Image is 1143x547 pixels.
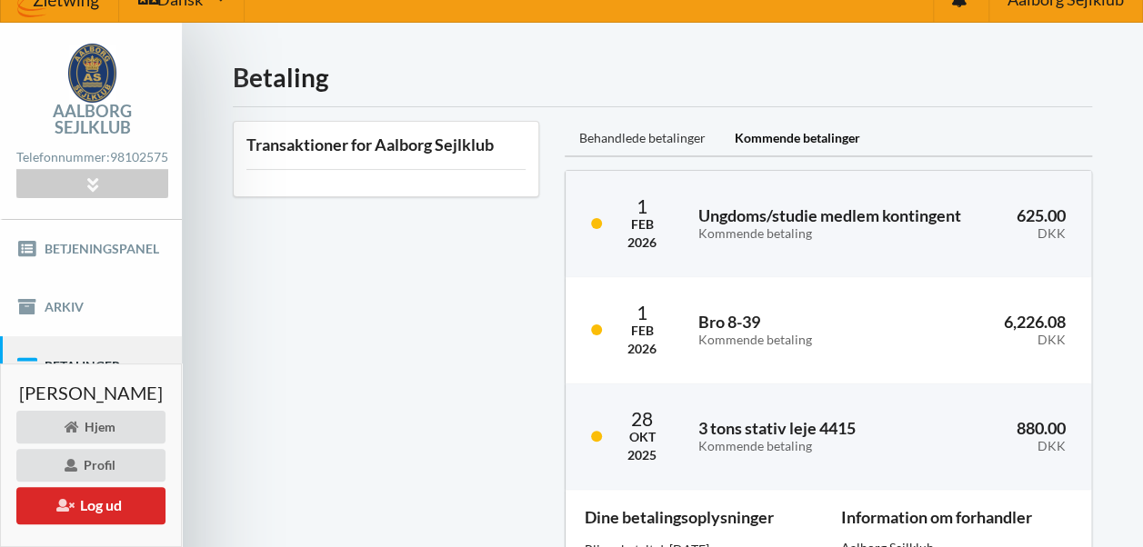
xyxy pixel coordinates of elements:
h3: 880.00 [948,418,1066,454]
h3: Dine betalingsoplysninger [585,507,816,528]
div: 1 [627,196,657,215]
div: Profil [16,449,165,482]
h3: 6,226.08 [920,312,1066,348]
h3: Transaktioner for Aalborg Sejlklub [246,134,526,155]
h1: Betaling [233,61,1092,94]
div: DKK [1001,226,1066,242]
div: Telefonnummer: [16,145,167,170]
span: [PERSON_NAME] [19,383,163,402]
h3: 3 tons stativ leje 4415 [698,418,924,454]
div: DKK [948,439,1066,454]
div: DKK [920,333,1066,348]
div: 1 [627,303,657,322]
div: 2025 [627,446,657,464]
div: Hjem [16,411,165,443]
img: logo [68,44,116,103]
div: Okt [627,428,657,446]
h3: 625.00 [1001,205,1066,242]
div: 28 [627,409,657,428]
div: Kommende betaling [698,333,896,348]
div: Feb [627,322,657,340]
div: Kommende betaling [698,439,924,454]
h3: Bro 8-39 [698,312,896,348]
h3: Ungdoms/studie medlem kontingent [698,205,977,242]
button: Log ud [16,487,165,524]
div: Feb [627,215,657,234]
strong: 98102575 [110,149,168,164]
div: Kommende betalinger [720,121,875,157]
div: Aalborg Sejlklub [16,103,167,135]
div: 2026 [627,340,657,358]
div: 2026 [627,234,657,252]
div: Kommende betaling [698,226,977,242]
div: Behandlede betalinger [565,121,720,157]
h3: Information om forhandler [841,507,1072,528]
